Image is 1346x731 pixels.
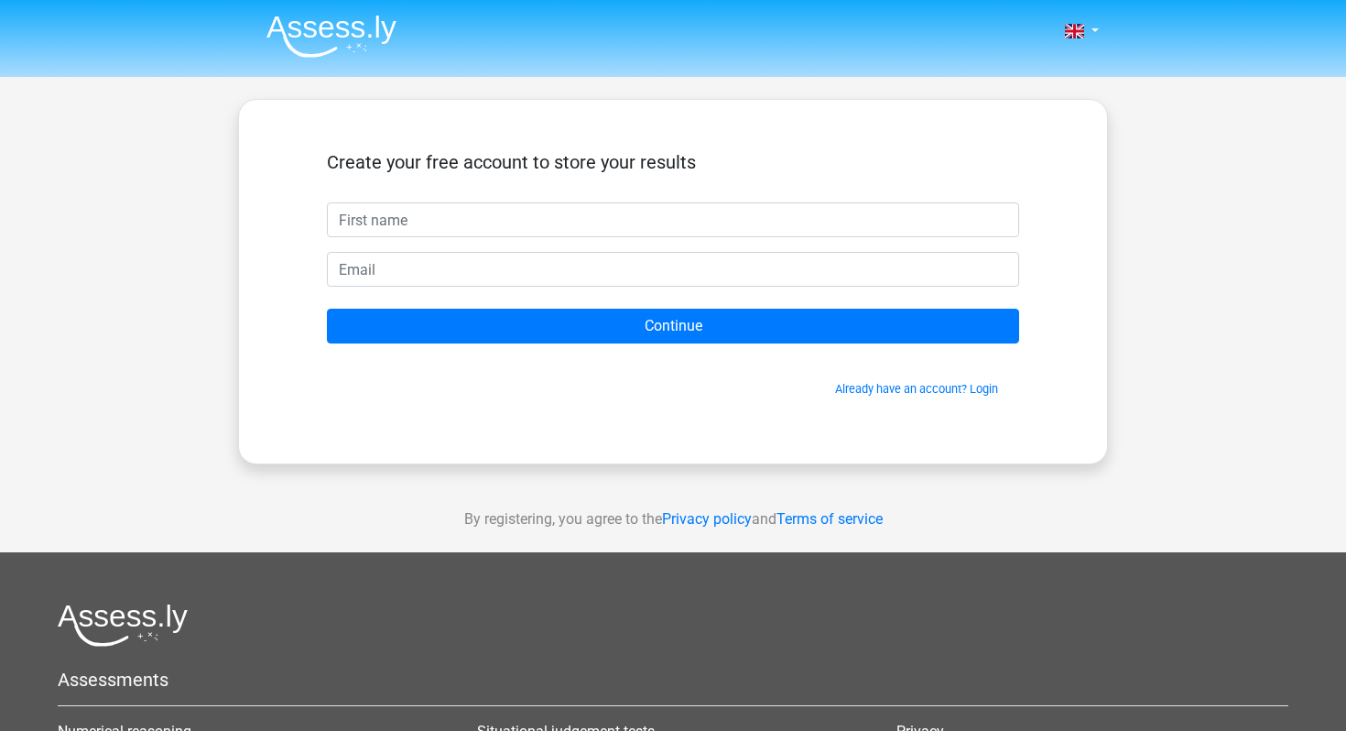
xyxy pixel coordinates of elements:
[327,151,1019,173] h5: Create your free account to store your results
[662,510,752,528] a: Privacy policy
[327,252,1019,287] input: Email
[58,604,188,647] img: Assessly logo
[327,202,1019,237] input: First name
[835,382,998,396] a: Already have an account? Login
[327,309,1019,344] input: Continue
[776,510,883,528] a: Terms of service
[58,669,1288,691] h5: Assessments
[266,15,396,58] img: Assessly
